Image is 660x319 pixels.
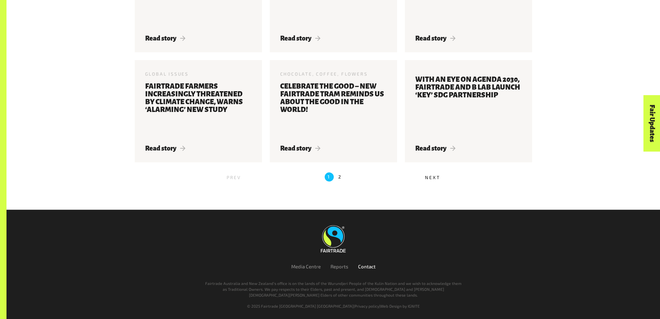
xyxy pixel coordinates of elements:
p: Fairtrade Australia and New Zealand’s office is on the lands of the Wurundjeri People of the Kuli... [204,280,463,298]
a: Reports [330,264,348,269]
a: Global Issues Fairtrade Farmers Increasingly Threatened by Climate Change, Warns ‘Alarming’ New S... [135,60,262,162]
h3: With an Eye on Agenda 2030, Fairtrade and B Lab Launch ‘Key’ SDG Partnership [415,76,522,137]
div: | | [138,303,529,309]
span: Read story [280,145,321,152]
span: Read story [145,35,186,42]
span: Global Issues [145,71,189,77]
a: Contact [358,264,376,269]
span: Chocolate, Coffee, Flowers [280,71,368,77]
a: Chocolate, Coffee, Flowers CELEBRATE THE GOOD – New Fairtrade tram reminds us about the good in t... [270,60,397,162]
span: Read story [415,145,456,152]
span: Read story [145,145,186,152]
h3: Fairtrade Farmers Increasingly Threatened by Climate Change, Warns ‘Alarming’ New Study [145,82,252,137]
img: Fairtrade Australia New Zealand logo [321,225,346,252]
label: 2 [338,172,342,181]
a: Web Design by IGNITE [380,304,420,308]
a: With an Eye on Agenda 2030, Fairtrade and B Lab Launch ‘Key’ SDG Partnership Read story [405,60,532,162]
span: © 2025 Fairtrade [GEOGRAPHIC_DATA] [GEOGRAPHIC_DATA] [247,304,354,308]
span: Next [425,174,440,180]
span: Read story [415,35,456,42]
a: Media Centre [291,264,321,269]
span: Read story [280,35,321,42]
a: Privacy policy [355,304,379,308]
label: 1 [325,172,334,181]
h3: CELEBRATE THE GOOD – New Fairtrade tram reminds us about the good in the world! [280,82,387,137]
